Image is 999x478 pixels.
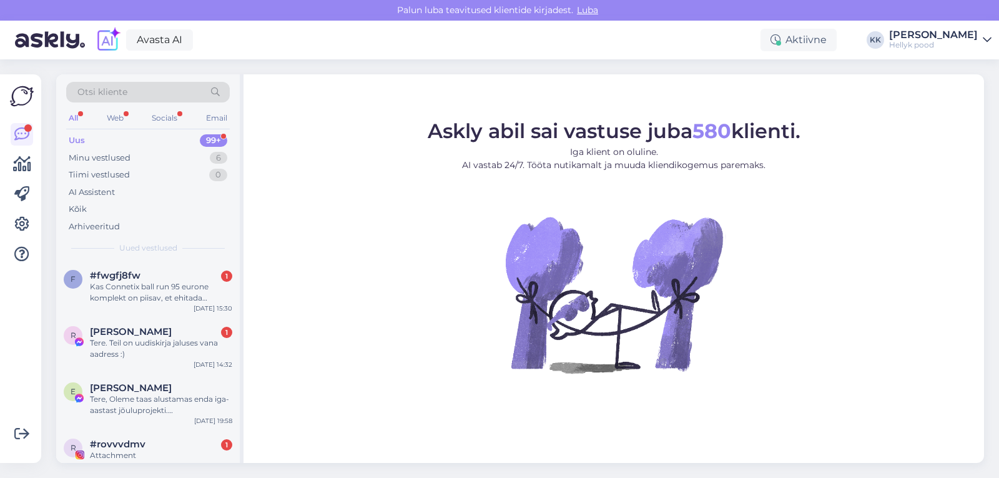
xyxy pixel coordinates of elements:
[90,450,232,461] div: Attachment
[210,152,227,164] div: 6
[69,186,115,199] div: AI Assistent
[760,29,837,51] div: Aktiivne
[209,169,227,181] div: 0
[77,86,127,99] span: Otsi kliente
[69,169,130,181] div: Tiimi vestlused
[692,119,731,143] b: 580
[69,221,120,233] div: Arhiveeritud
[501,182,726,407] img: No Chat active
[204,110,230,126] div: Email
[126,29,193,51] a: Avasta AI
[90,326,172,337] span: Risto Mitt
[95,27,121,53] img: explore-ai
[90,270,140,281] span: #fwgfj8fw
[90,394,232,416] div: Tere, Oleme taas alustamas enda iga-aastast jõuluprojekti. [PERSON_NAME] saime kontaktid Tartu la...
[104,110,126,126] div: Web
[10,84,34,108] img: Askly Logo
[149,110,180,126] div: Socials
[71,331,76,340] span: R
[428,119,800,143] span: Askly abil sai vastuse juba klienti.
[194,416,232,426] div: [DATE] 19:58
[221,327,232,338] div: 1
[889,40,978,50] div: Hellyk pood
[221,439,232,451] div: 1
[194,304,232,313] div: [DATE] 15:30
[889,30,992,50] a: [PERSON_NAME]Hellyk pood
[90,337,232,360] div: Tere. Teil on uudiskirja jaluses vana aadress :)
[71,274,76,284] span: f
[66,110,81,126] div: All
[71,387,76,396] span: E
[197,461,232,471] div: [DATE] 9:58
[90,439,145,450] span: #rovvvdmv
[119,242,177,254] span: Uued vestlused
[71,443,76,452] span: r
[90,382,172,394] span: Emili Jürgen
[69,134,85,147] div: Uus
[200,134,227,147] div: 99+
[90,281,232,304] div: Kas Connetix ball run 95 eurone komplekt on piisav, et ehitada pallirada? Kas kaasas on juhend? K...
[221,271,232,282] div: 1
[573,4,602,16] span: Luba
[69,203,87,216] div: Kõik
[194,360,232,369] div: [DATE] 14:32
[428,146,800,172] p: Iga klient on oluline. AI vastab 24/7. Tööta nutikamalt ja muuda kliendikogemus paremaks.
[867,31,884,49] div: KK
[889,30,978,40] div: [PERSON_NAME]
[69,152,130,164] div: Minu vestlused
